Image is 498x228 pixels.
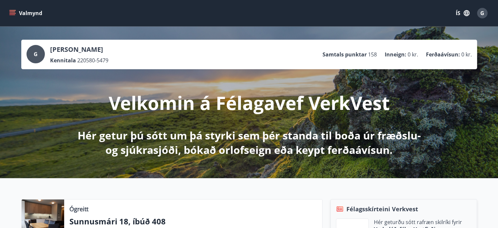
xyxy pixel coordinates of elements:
[50,57,76,64] p: Kennitala
[461,51,472,58] span: 0 kr.
[452,7,473,19] button: ÍS
[69,216,317,227] p: Sunnusmári 18, íbúð 408
[69,205,88,213] p: Ógreitt
[77,57,108,64] span: 220580-5479
[109,90,390,115] p: Velkomin á Félagavef VerkVest
[480,10,484,17] span: G
[385,51,406,58] p: Inneign :
[34,51,38,58] span: G
[368,51,377,58] span: 158
[374,218,462,226] p: Hér geturðu sótt rafræn skilríki fyrir
[408,51,418,58] span: 0 kr.
[323,51,367,58] p: Samtals punktar
[426,51,460,58] p: Ferðaávísun :
[8,7,45,19] button: menu
[50,45,108,54] p: [PERSON_NAME]
[76,128,422,157] p: Hér getur þú sótt um þá styrki sem þér standa til boða úr fræðslu- og sjúkrasjóði, bókað orlofsei...
[346,205,418,213] span: Félagsskírteini Verkvest
[474,5,490,21] button: G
